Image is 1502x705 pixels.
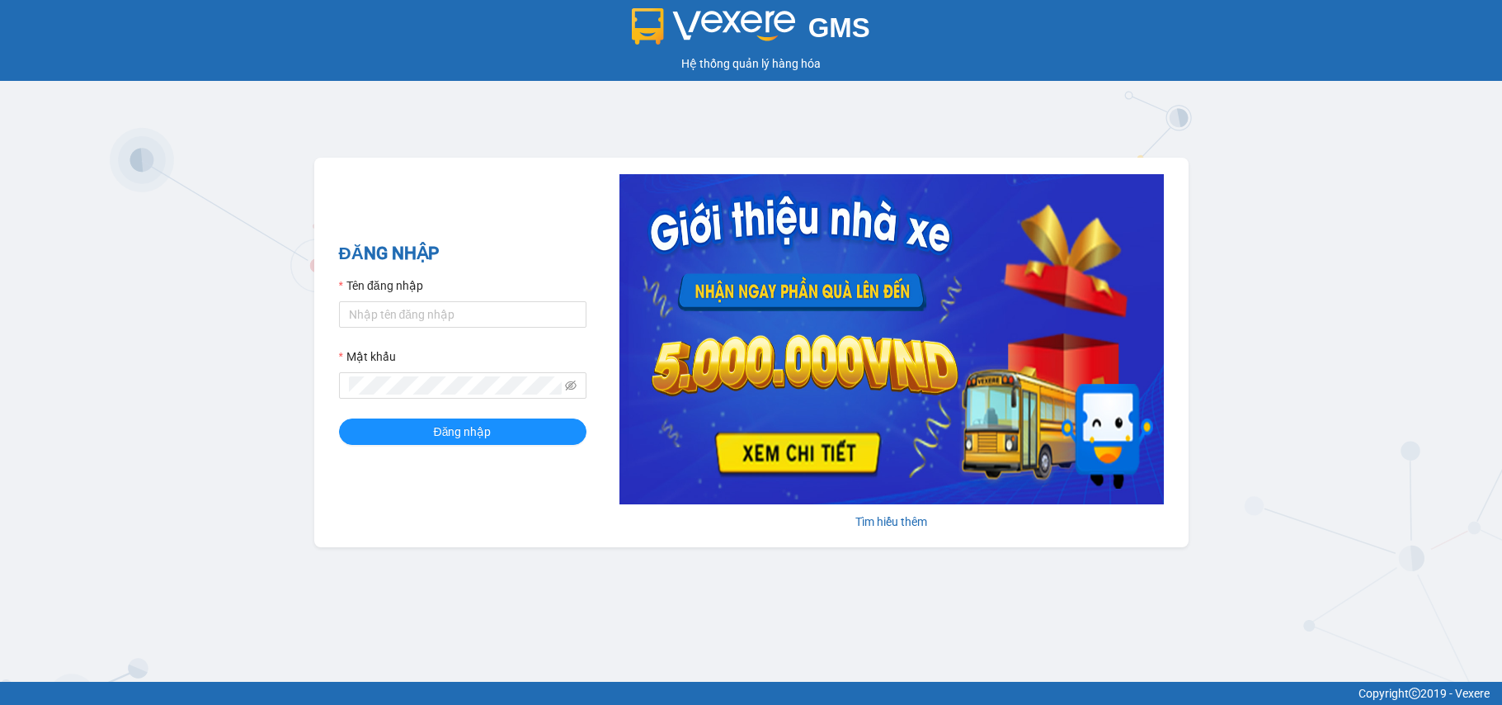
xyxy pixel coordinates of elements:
[565,380,577,391] span: eye-invisible
[339,348,396,366] label: Mật khẩu
[619,513,1164,531] div: Tìm hiểu thêm
[4,54,1498,73] div: Hệ thống quản lý hàng hóa
[339,419,586,445] button: Đăng nhập
[349,376,562,395] input: Mật khẩu
[434,423,492,441] span: Đăng nhập
[339,277,423,295] label: Tên đăng nhập
[1409,688,1420,699] span: copyright
[632,8,795,45] img: logo 2
[12,684,1490,703] div: Copyright 2019 - Vexere
[632,25,870,38] a: GMS
[339,240,586,267] h2: ĐĂNG NHẬP
[619,174,1164,504] img: banner-0
[339,301,586,328] input: Tên đăng nhập
[808,12,870,43] span: GMS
